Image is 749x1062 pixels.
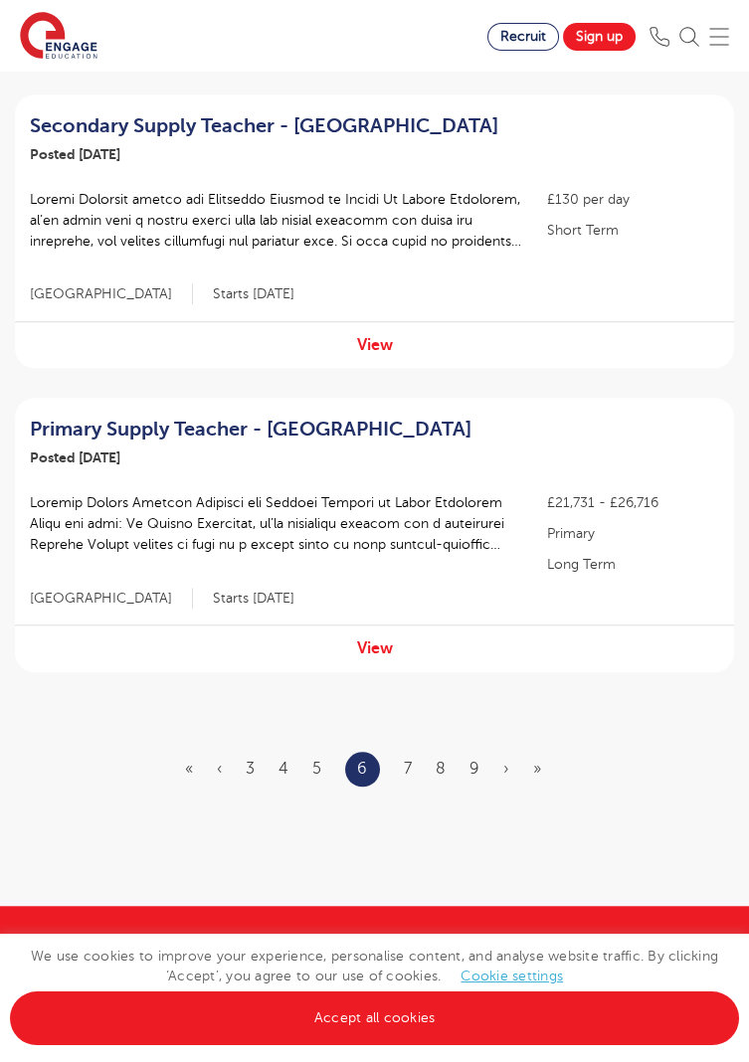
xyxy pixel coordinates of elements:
img: Engage Education [20,12,97,62]
a: Sign up [563,23,636,51]
a: View [357,639,393,657]
img: Phone [650,27,669,47]
a: First [185,760,193,778]
p: £130 per day [547,189,719,210]
a: Next [503,760,509,778]
a: 3 [246,760,255,778]
span: Recruit [500,29,546,44]
p: Short Term [547,220,719,241]
a: Last [533,760,541,778]
p: £21,731 - £26,716 [547,492,719,513]
a: Cookie settings [461,969,563,983]
span: Posted [DATE] [30,449,120,465]
img: Mobile Menu [709,27,729,47]
a: Primary Supply Teacher - [GEOGRAPHIC_DATA] [30,418,512,442]
a: 9 [469,760,479,778]
a: Previous [217,760,222,778]
a: 5 [312,760,321,778]
a: Secondary Supply Teacher - [GEOGRAPHIC_DATA] [30,114,512,138]
p: Primary [547,523,719,544]
a: 7 [404,760,412,778]
a: View [357,336,393,354]
a: 6 [357,756,367,782]
a: 4 [279,760,288,778]
a: 8 [436,760,446,778]
a: Accept all cookies [10,991,739,1045]
p: Long Term [547,554,719,575]
span: We use cookies to improve your experience, personalise content, and analyse website traffic. By c... [10,949,739,1025]
p: Loremi Dolorsit ametco adi Elitseddo Eiusmod te Incidi Ut Labore Etdolorem, al’en admin veni q no... [30,189,527,252]
img: Search [679,27,699,47]
a: Recruit [487,23,559,51]
p: Loremip Dolors Ametcon Adipisci eli Seddoei Tempori ut Labor Etdolorem Aliqu eni admi: Ve Quisno ... [30,492,527,555]
span: Posted [DATE] [30,146,120,162]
